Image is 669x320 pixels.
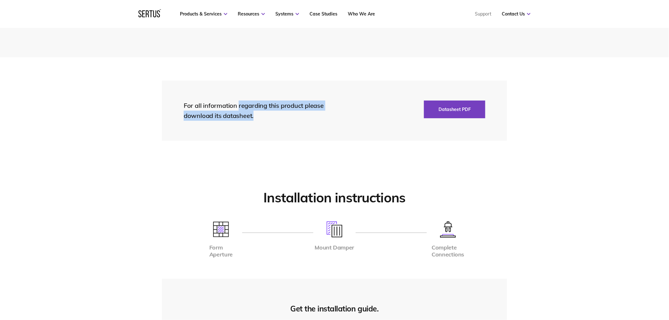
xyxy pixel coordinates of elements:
a: Systems [275,11,299,17]
div: Get the installation guide. [290,304,378,313]
a: Support [475,11,491,17]
a: Contact Us [502,11,531,17]
a: Who We Are [348,11,375,17]
div: Form Aperture [209,244,233,258]
a: Case Studies [310,11,337,17]
button: Datasheet PDF [424,101,485,118]
a: Resources [238,11,265,17]
a: Products & Services [180,11,227,17]
h2: Installation instructions [162,189,507,206]
div: Mount Damper [315,244,354,251]
div: Complete Connections [432,244,464,258]
div: For all information regarding this product please download its datasheet. [184,101,335,121]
